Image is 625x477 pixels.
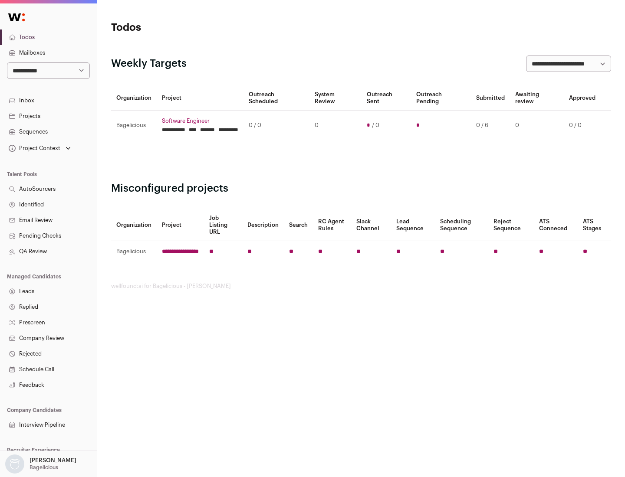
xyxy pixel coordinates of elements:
th: Project [157,86,243,111]
th: Description [242,209,284,241]
p: [PERSON_NAME] [30,457,76,464]
th: Organization [111,209,157,241]
th: ATS Conneced [534,209,577,241]
th: Organization [111,86,157,111]
th: Outreach Sent [362,86,411,111]
th: ATS Stages [578,209,611,241]
p: Bagelicious [30,464,58,471]
th: Project [157,209,204,241]
th: Job Listing URL [204,209,242,241]
th: Reject Sequence [488,209,534,241]
th: Outreach Pending [411,86,470,111]
td: 0 [309,111,361,140]
td: 0 / 6 [471,111,510,140]
h2: Weekly Targets [111,57,187,71]
th: Awaiting review [510,86,564,111]
th: Approved [564,86,601,111]
button: Open dropdown [7,142,72,154]
td: 0 [510,111,564,140]
th: Lead Sequence [391,209,435,241]
td: Bagelicious [111,111,157,140]
td: 0 / 0 [243,111,309,140]
h2: Misconfigured projects [111,182,611,196]
span: / 0 [372,122,379,129]
a: Software Engineer [162,118,238,124]
td: 0 / 0 [564,111,601,140]
footer: wellfound:ai for Bagelicious - [PERSON_NAME] [111,283,611,290]
img: nopic.png [5,454,24,474]
th: Scheduling Sequence [435,209,488,241]
th: RC Agent Rules [313,209,351,241]
th: Submitted [471,86,510,111]
div: Project Context [7,145,60,152]
th: Outreach Scheduled [243,86,309,111]
th: System Review [309,86,361,111]
th: Slack Channel [351,209,391,241]
th: Search [284,209,313,241]
button: Open dropdown [3,454,78,474]
h1: Todos [111,21,278,35]
img: Wellfound [3,9,30,26]
td: Bagelicious [111,241,157,262]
